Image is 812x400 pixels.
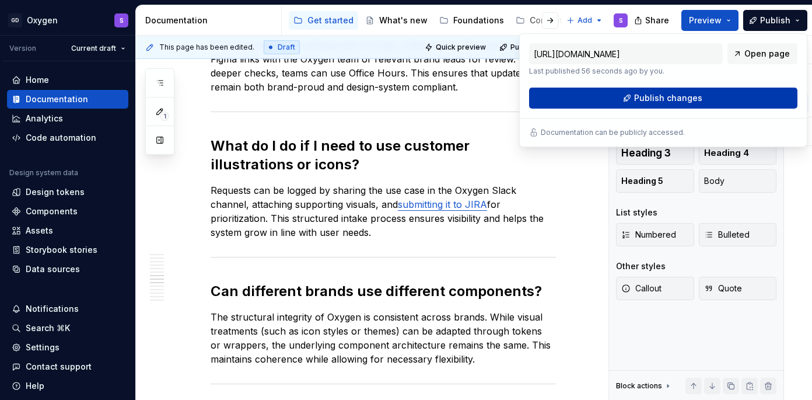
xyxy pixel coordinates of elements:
[616,169,694,193] button: Heading 5
[27,15,58,26] div: Oxygen
[689,15,722,26] span: Preview
[26,225,53,236] div: Assets
[616,207,657,218] div: List styles
[436,43,486,52] span: Quick preview
[159,43,254,52] span: This page has been edited.
[9,168,78,178] div: Design system data
[26,93,88,105] div: Documentation
[211,38,556,94] p: Brand compliance is safeguarded through collaboration. Designers share Figma links with the Oxyge...
[699,223,777,246] button: Bulleted
[7,128,128,147] a: Code automation
[634,92,702,104] span: Publish changes
[616,141,694,165] button: Heading 3
[71,44,116,53] span: Current draft
[704,175,724,187] span: Body
[743,10,807,31] button: Publish
[529,67,723,76] p: Last published 56 seconds ago by you.
[704,283,742,294] span: Quote
[616,260,666,272] div: Other styles
[699,277,777,300] button: Quote
[7,300,128,318] button: Notifications
[645,15,669,26] span: Share
[2,8,133,33] button: GDOxygenS
[699,169,777,193] button: Body
[616,381,662,391] div: Block actions
[398,199,487,210] a: submitting it to JIRA
[7,357,128,376] button: Contact support
[621,229,676,241] span: Numbered
[7,202,128,221] a: Components
[26,244,97,256] div: Storybook stories
[360,11,432,30] a: What's new
[26,113,63,124] div: Analytics
[616,277,694,300] button: Callout
[26,303,79,315] div: Notifications
[7,183,128,201] a: Design tokens
[160,112,169,121] span: 1
[616,378,673,394] div: Block actions
[26,380,44,392] div: Help
[563,12,607,29] button: Add
[529,88,797,109] button: Publish changes
[727,43,797,64] a: Open page
[211,282,556,301] h2: Can different brands use different components?
[26,263,80,275] div: Data sources
[26,74,49,86] div: Home
[453,15,504,26] div: Foundations
[621,175,663,187] span: Heading 5
[760,15,790,26] span: Publish
[681,10,738,31] button: Preview
[7,260,128,279] a: Data sources
[496,39,572,55] button: Publish changes
[145,15,276,26] div: Documentation
[7,90,128,109] a: Documentation
[26,361,92,373] div: Contact support
[120,16,124,25] div: S
[26,342,60,353] div: Settings
[211,137,556,174] h2: What do I do if I need to use customer illustrations or icons?
[616,223,694,246] button: Numbered
[278,43,295,52] span: Draft
[7,71,128,89] a: Home
[628,10,677,31] button: Share
[8,13,22,27] div: GD
[510,43,567,52] span: Publish changes
[744,48,790,60] span: Open page
[211,183,556,239] p: Requests can be logged by sharing the use case in the Oxygen Slack channel, attaching supporting ...
[511,11,597,30] a: Content design
[699,141,777,165] button: Heading 4
[211,310,556,366] p: The structural integrity of Oxygen is consistent across brands. While visual treatments (such as ...
[26,186,85,198] div: Design tokens
[7,109,128,128] a: Analytics
[541,128,685,137] p: Documentation can be publicly accessed.
[621,147,671,159] span: Heading 3
[7,241,128,259] a: Storybook stories
[704,229,750,241] span: Bulleted
[26,206,78,217] div: Components
[26,132,96,144] div: Code automation
[7,338,128,357] a: Settings
[289,11,358,30] a: Get started
[26,322,70,334] div: Search ⌘K
[435,11,509,30] a: Foundations
[577,16,592,25] span: Add
[66,40,131,57] button: Current draft
[289,9,561,32] div: Page tree
[9,44,36,53] div: Version
[619,16,623,25] div: S
[704,147,749,159] span: Heading 4
[7,221,128,240] a: Assets
[621,283,661,294] span: Callout
[379,15,428,26] div: What's new
[307,15,353,26] div: Get started
[7,319,128,338] button: Search ⌘K
[7,377,128,395] button: Help
[421,39,491,55] button: Quick preview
